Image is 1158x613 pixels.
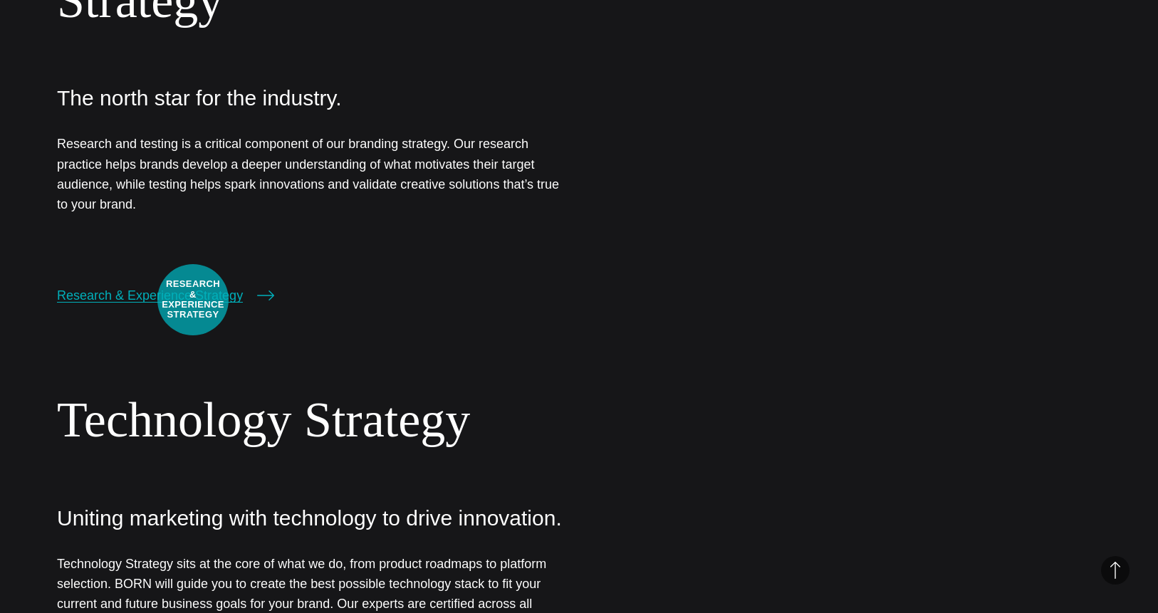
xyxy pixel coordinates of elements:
[57,392,470,447] a: Technology Strategy
[57,506,565,531] p: Uniting marketing with technology to drive innovation.
[57,285,274,305] a: Research & Experience Strategy
[1101,556,1130,585] button: Back to Top
[57,134,565,214] p: Research and testing is a critical component of our branding strategy. Our research practice help...
[57,86,565,111] p: The north star for the industry.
